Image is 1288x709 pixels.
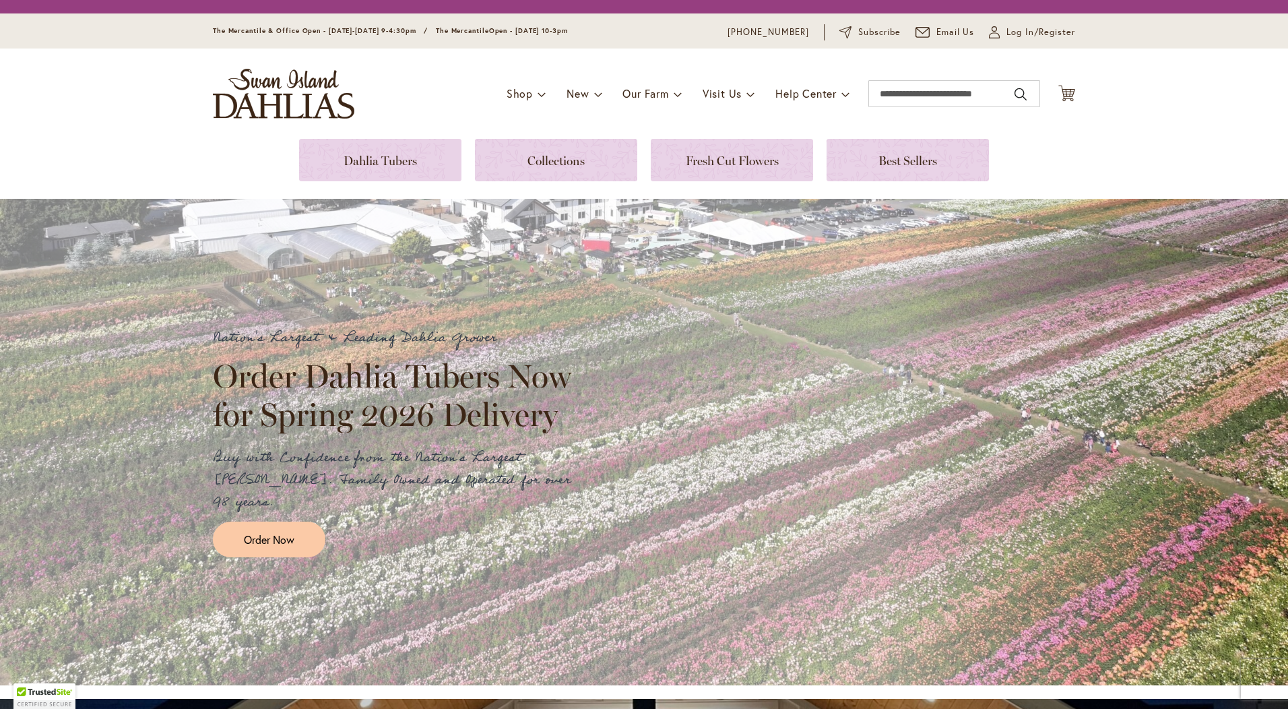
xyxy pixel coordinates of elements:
span: Our Farm [622,86,668,100]
button: Search [1015,84,1027,105]
a: store logo [213,69,354,119]
span: New [567,86,589,100]
a: Log In/Register [989,26,1075,39]
a: Email Us [915,26,975,39]
p: Nation's Largest & Leading Dahlia Grower [213,327,583,349]
span: Visit Us [703,86,742,100]
span: Open - [DATE] 10-3pm [489,26,568,35]
div: TrustedSite Certified [13,683,75,709]
a: [PHONE_NUMBER] [728,26,809,39]
p: Buy with Confidence from the Nation's Largest [PERSON_NAME]. Family Owned and Operated for over 9... [213,447,583,514]
span: Shop [507,86,533,100]
span: Help Center [775,86,837,100]
span: Email Us [936,26,975,39]
h2: Order Dahlia Tubers Now for Spring 2026 Delivery [213,357,583,433]
span: Subscribe [858,26,901,39]
span: The Mercantile & Office Open - [DATE]-[DATE] 9-4:30pm / The Mercantile [213,26,489,35]
a: Subscribe [839,26,901,39]
a: Order Now [213,522,325,557]
span: Log In/Register [1006,26,1075,39]
span: Order Now [244,532,294,547]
